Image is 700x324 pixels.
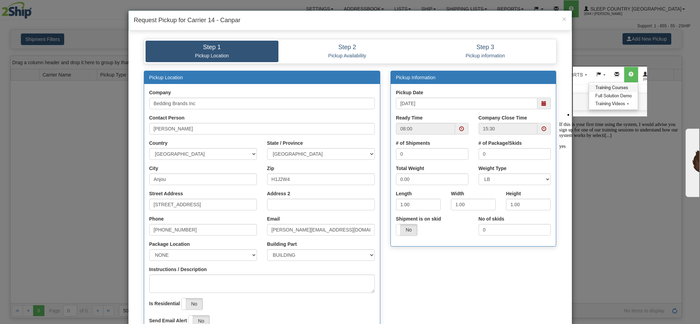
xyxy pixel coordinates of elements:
[396,165,424,172] label: Total Weight
[146,41,279,62] a: Step 1 Pickup Location
[284,44,411,51] h4: Step 2
[479,165,507,172] label: Weight Type
[267,241,297,248] label: Building Part
[151,44,274,51] h4: Step 1
[3,59,121,75] span: If this is your first time using the system, I would advise you sign up for one of our training s...
[149,266,207,273] label: Instructions / Description
[149,215,164,222] label: Phone
[151,53,274,59] p: Pickup Location
[16,3,91,53] img: image.png
[396,114,423,121] label: Ready Time
[149,241,190,248] label: Package Location
[451,190,464,197] label: Width
[396,224,417,236] label: No
[267,165,274,172] label: Zip
[278,41,416,62] a: Step 2 Pickup Availability
[149,89,171,96] label: Company
[396,140,430,146] label: # of Shipments
[557,63,680,261] iframe: chat widget
[396,75,436,80] a: Pickup Information
[149,317,187,324] label: Send Email Alert
[149,300,180,307] label: Is Residential
[149,140,168,146] label: Country
[479,215,504,222] label: No of skids
[3,3,126,86] div: image.pngIf this is your first time using the system, I would advise you sign up for one of our t...
[421,53,550,59] p: Pickup information
[506,190,521,197] label: Height
[684,127,699,197] iframe: chat widget
[149,165,158,172] label: City
[416,41,555,62] a: Step 3 Pickup information
[562,15,566,23] button: Close
[149,75,183,80] a: Pickup Location
[267,190,290,197] label: Address 2
[149,190,183,197] label: Street Address
[3,81,9,86] span: yes
[562,15,566,23] span: ×
[284,53,411,59] p: Pickup Availability
[149,114,184,121] label: Contact Person
[396,190,412,197] label: Length
[267,140,303,146] label: State / Province
[396,215,441,222] label: Shipment is on skid
[134,16,566,25] h4: Request Pickup for Carrier 14 - Canpar
[182,298,203,310] label: No
[421,44,550,51] h4: Step 3
[396,89,423,96] label: Pickup Date
[5,1,63,59] img: Agent profile image
[267,215,280,222] label: Email
[479,140,522,146] label: # of Package/Skids
[479,114,527,121] label: Company Close Time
